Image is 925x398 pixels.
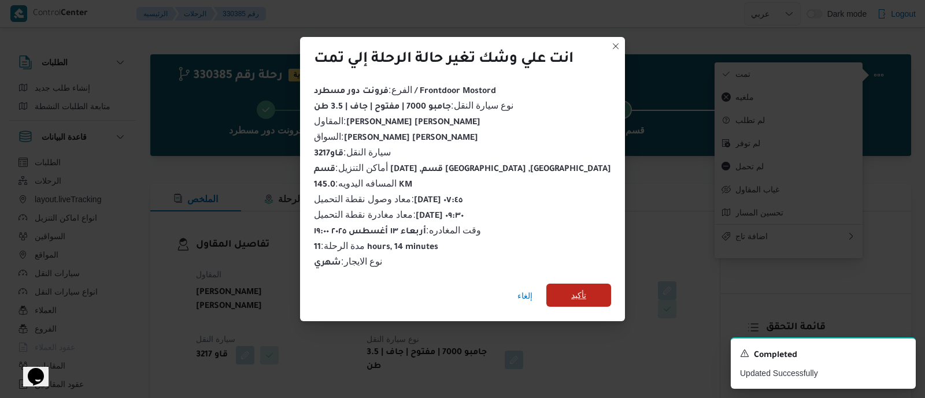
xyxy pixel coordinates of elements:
div: انت علي وشك تغير حالة الرحلة إلي تمت [314,51,573,69]
b: [PERSON_NAME] [PERSON_NAME] [344,134,478,143]
span: نوع الايجار : [314,256,382,266]
span: تأكيد [571,288,586,302]
p: Updated Successfully [740,367,906,380]
span: مدة الرحلة : [314,241,438,251]
span: المقاول : [314,116,480,126]
b: شهري [314,259,341,268]
b: [DATE] ٠٧:٤٥ [414,196,462,206]
span: المسافه اليدويه : [314,178,412,188]
span: سيارة النقل : [314,147,391,157]
button: تأكيد [546,284,611,307]
span: إلغاء [517,289,532,303]
b: [DATE] ٠٩:٣٠ [416,212,464,221]
div: Notification [740,348,906,363]
b: قاو3217 [314,150,343,159]
b: قسم [DATE] ,قسم [GEOGRAPHIC_DATA] ,[GEOGRAPHIC_DATA] [314,165,611,174]
button: Closes this modal window [609,39,623,53]
b: [PERSON_NAME] [PERSON_NAME] [346,118,480,128]
span: أماكن التنزيل : [314,163,611,173]
span: نوع سيارة النقل : [314,101,513,110]
b: 11 hours, 14 minutes [314,243,438,252]
span: الفرع : [314,85,495,95]
b: أربعاء ١٣ أغسطس ٢٠٢٥ ١٩:٠٠ [314,228,426,237]
span: Completed [754,349,797,363]
span: معاد مغادرة نقطة التحميل : [314,210,464,220]
span: وقت المغادره : [314,225,481,235]
span: السواق : [314,132,478,142]
b: فرونت دور مسطرد / Frontdoor Mostord [314,87,495,96]
button: إلغاء [513,284,537,307]
b: 145.0 KM [314,181,412,190]
iframe: chat widget [12,352,49,386]
span: معاد وصول نقطة التحميل : [314,194,462,204]
b: جامبو 7000 | مفتوح | جاف | 3.5 طن [314,103,451,112]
